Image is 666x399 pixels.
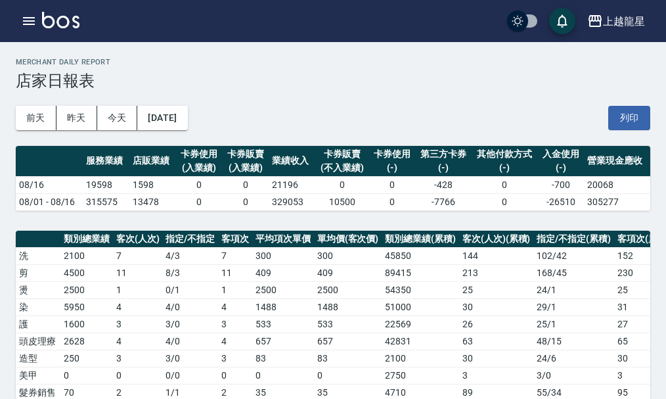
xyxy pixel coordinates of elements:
button: save [549,8,575,34]
td: 0 [368,176,415,193]
td: 染 [16,298,60,316]
td: -7766 [415,193,472,210]
td: 0 [176,193,223,210]
td: 2628 [60,333,113,350]
td: 1598 [129,176,176,193]
td: -26510 [538,193,585,210]
td: 102 / 42 [533,247,614,264]
td: 13478 [129,193,176,210]
td: 19598 [83,176,129,193]
div: 入金使用 [541,147,581,161]
div: (-) [372,161,412,175]
td: 657 [252,333,314,350]
td: 1 [113,281,163,298]
td: 5950 [60,298,113,316]
td: 24 / 6 [533,350,614,367]
td: 21196 [269,176,315,193]
td: 83 [314,350,382,367]
td: 3 / 0 [162,350,218,367]
td: 409 [252,264,314,281]
td: 3 [218,350,252,367]
td: 2500 [252,281,314,298]
div: (-) [418,161,468,175]
td: 29 / 1 [533,298,614,316]
th: 指定/不指定(累積) [533,231,614,248]
td: 2750 [382,367,459,384]
td: 300 [314,247,382,264]
h2: Merchant Daily Report [16,58,650,66]
td: 燙 [16,281,60,298]
th: 營業現金應收 [584,146,650,177]
td: 11 [113,264,163,281]
th: 指定/不指定 [162,231,218,248]
td: 0 [218,367,252,384]
td: 144 [459,247,534,264]
td: 30 [459,298,534,316]
th: 服務業績 [83,146,129,177]
td: 0 [60,367,113,384]
th: 業績收入 [269,146,315,177]
td: 89415 [382,264,459,281]
td: 0 [315,176,368,193]
div: 上越龍星 [603,13,645,30]
td: 8 / 3 [162,264,218,281]
td: 300 [252,247,314,264]
td: 4 / 0 [162,298,218,316]
img: Logo [42,12,79,28]
td: 25 / 1 [533,316,614,333]
td: -428 [415,176,472,193]
td: 0 / 0 [162,367,218,384]
td: 造型 [16,350,60,367]
td: 533 [314,316,382,333]
th: 客次(人次)(累積) [459,231,534,248]
td: 30 [459,350,534,367]
div: (入業績) [226,161,266,175]
td: 1 [218,281,252,298]
td: 0 [176,176,223,193]
th: 平均項次單價 [252,231,314,248]
td: 0 [314,367,382,384]
td: 3 [218,316,252,333]
td: 4 [113,298,163,316]
th: 客項次 [218,231,252,248]
div: (入業績) [179,161,219,175]
button: 昨天 [56,106,97,130]
td: 3 / 0 [162,316,218,333]
td: 2100 [382,350,459,367]
td: -700 [538,176,585,193]
th: 客次(人次) [113,231,163,248]
th: 類別總業績 [60,231,113,248]
td: 24 / 1 [533,281,614,298]
td: 83 [252,350,314,367]
h3: 店家日報表 [16,72,650,90]
td: 08/16 [16,176,83,193]
td: 08/01 - 08/16 [16,193,83,210]
div: 其他付款方式 [475,147,535,161]
td: 4 [218,333,252,350]
div: 卡券使用 [372,147,412,161]
td: 3 [113,350,163,367]
th: 單均價(客次價) [314,231,382,248]
td: 48 / 15 [533,333,614,350]
td: 250 [60,350,113,367]
td: 305277 [584,193,650,210]
div: 卡券販賣 [226,147,266,161]
td: 1488 [252,298,314,316]
td: 4 / 3 [162,247,218,264]
td: 3 [113,316,163,333]
button: [DATE] [137,106,187,130]
td: 1488 [314,298,382,316]
td: 2500 [314,281,382,298]
td: 1600 [60,316,113,333]
td: 洗 [16,247,60,264]
td: 4 / 0 [162,333,218,350]
div: 卡券販賣 [319,147,365,161]
button: 上越龍星 [582,8,650,35]
td: 10500 [315,193,368,210]
div: 卡券使用 [179,147,219,161]
button: 今天 [97,106,138,130]
button: 列印 [608,106,650,130]
td: 22569 [382,316,459,333]
td: 0 [113,367,163,384]
td: 329053 [269,193,315,210]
